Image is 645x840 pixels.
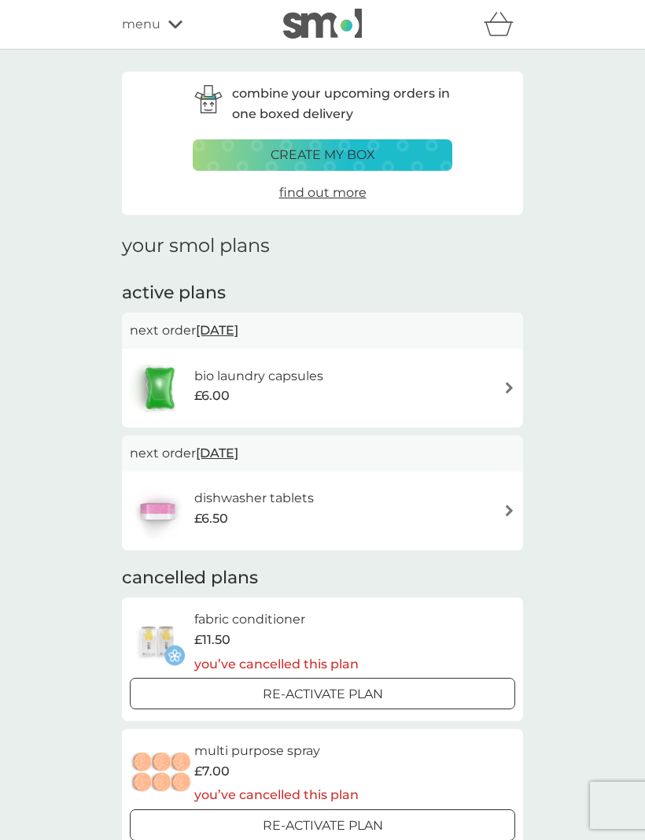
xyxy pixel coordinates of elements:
[130,746,194,801] img: multi purpose spray
[484,9,523,40] div: basket
[194,509,228,529] span: £6.50
[130,443,515,464] p: next order
[130,678,515,709] button: Re-activate Plan
[194,630,230,650] span: £11.50
[194,654,359,675] p: you’ve cancelled this plan
[263,684,383,705] p: Re-activate Plan
[193,139,452,171] button: create my box
[196,315,238,346] span: [DATE]
[122,566,523,590] h2: cancelled plans
[130,483,185,538] img: dishwasher tablets
[194,609,359,630] h6: fabric conditioner
[194,741,359,761] h6: multi purpose spray
[194,366,323,387] h6: bio laundry capsules
[122,281,523,305] h2: active plans
[503,382,515,394] img: arrow right
[130,361,190,416] img: bio laundry capsules
[232,83,452,124] p: combine your upcoming orders in one boxed delivery
[130,614,185,669] img: fabric conditioner
[130,320,515,341] p: next order
[279,183,367,203] a: find out more
[271,145,375,165] p: create my box
[503,505,515,516] img: arrow right
[194,386,230,406] span: £6.00
[196,438,238,468] span: [DATE]
[194,761,230,782] span: £7.00
[194,785,359,805] p: you’ve cancelled this plan
[283,9,362,39] img: smol
[279,185,367,200] span: find out more
[122,14,160,35] span: menu
[122,235,523,257] h1: your smol plans
[263,816,383,836] p: Re-activate Plan
[194,488,314,509] h6: dishwasher tablets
